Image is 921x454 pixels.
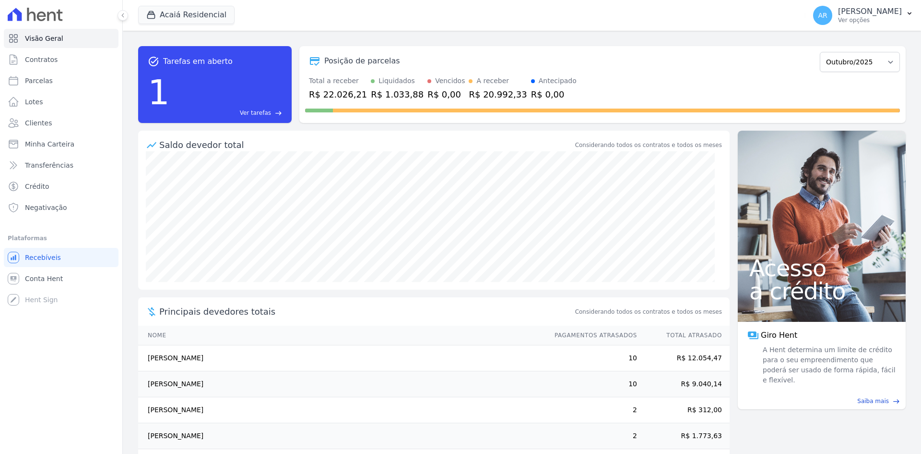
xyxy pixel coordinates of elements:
div: Posição de parcelas [324,55,400,67]
p: [PERSON_NAME] [838,7,902,16]
th: Nome [138,326,545,345]
td: [PERSON_NAME] [138,345,545,371]
span: Conta Hent [25,274,63,283]
div: R$ 1.033,88 [371,88,424,101]
span: Clientes [25,118,52,128]
td: 10 [545,345,638,371]
td: [PERSON_NAME] [138,423,545,449]
div: R$ 22.026,21 [309,88,367,101]
div: Considerando todos os contratos e todos os meses [575,141,722,149]
a: Recebíveis [4,248,118,267]
span: Parcelas [25,76,53,86]
td: R$ 1.773,63 [638,423,730,449]
td: R$ 9.040,14 [638,371,730,397]
div: A receber [476,76,509,86]
td: [PERSON_NAME] [138,397,545,423]
a: Contratos [4,50,118,69]
td: 2 [545,397,638,423]
span: task_alt [148,56,159,67]
span: Ver tarefas [240,109,271,117]
span: Principais devedores totais [159,305,573,318]
a: Conta Hent [4,269,118,288]
a: Negativação [4,198,118,217]
p: Ver opções [838,16,902,24]
a: Ver tarefas east [174,109,282,117]
span: Acesso [749,257,894,280]
div: R$ 20.992,33 [469,88,527,101]
div: Saldo devedor total [159,138,573,151]
span: east [893,398,900,405]
a: Parcelas [4,71,118,90]
div: Liquidados [378,76,415,86]
span: a crédito [749,280,894,303]
td: R$ 12.054,47 [638,345,730,371]
span: Recebíveis [25,253,61,262]
a: Minha Carteira [4,135,118,154]
div: Antecipado [539,76,577,86]
span: AR [818,12,827,19]
a: Transferências [4,156,118,175]
span: Saiba mais [857,397,889,405]
a: Crédito [4,177,118,196]
div: R$ 0,00 [427,88,465,101]
td: [PERSON_NAME] [138,371,545,397]
span: Considerando todos os contratos e todos os meses [575,307,722,316]
a: Saiba mais east [744,397,900,405]
button: Acaiá Residencial [138,6,235,24]
div: Total a receber [309,76,367,86]
a: Clientes [4,113,118,133]
th: Pagamentos Atrasados [545,326,638,345]
a: Lotes [4,92,118,111]
span: east [275,110,282,117]
span: Tarefas em aberto [163,56,233,67]
td: R$ 312,00 [638,397,730,423]
span: Giro Hent [761,330,797,341]
span: Minha Carteira [25,139,74,149]
span: Lotes [25,97,43,107]
button: AR [PERSON_NAME] Ver opções [805,2,921,29]
div: 1 [148,67,170,117]
span: Visão Geral [25,34,63,43]
span: Transferências [25,160,73,170]
span: Contratos [25,55,58,64]
td: 10 [545,371,638,397]
span: Crédito [25,182,49,191]
th: Total Atrasado [638,326,730,345]
div: Plataformas [8,233,115,244]
span: A Hent determina um limite de crédito para o seu empreendimento que poderá ser usado de forma ráp... [761,345,896,385]
a: Visão Geral [4,29,118,48]
div: Vencidos [435,76,465,86]
td: 2 [545,423,638,449]
div: R$ 0,00 [531,88,577,101]
span: Negativação [25,203,67,212]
